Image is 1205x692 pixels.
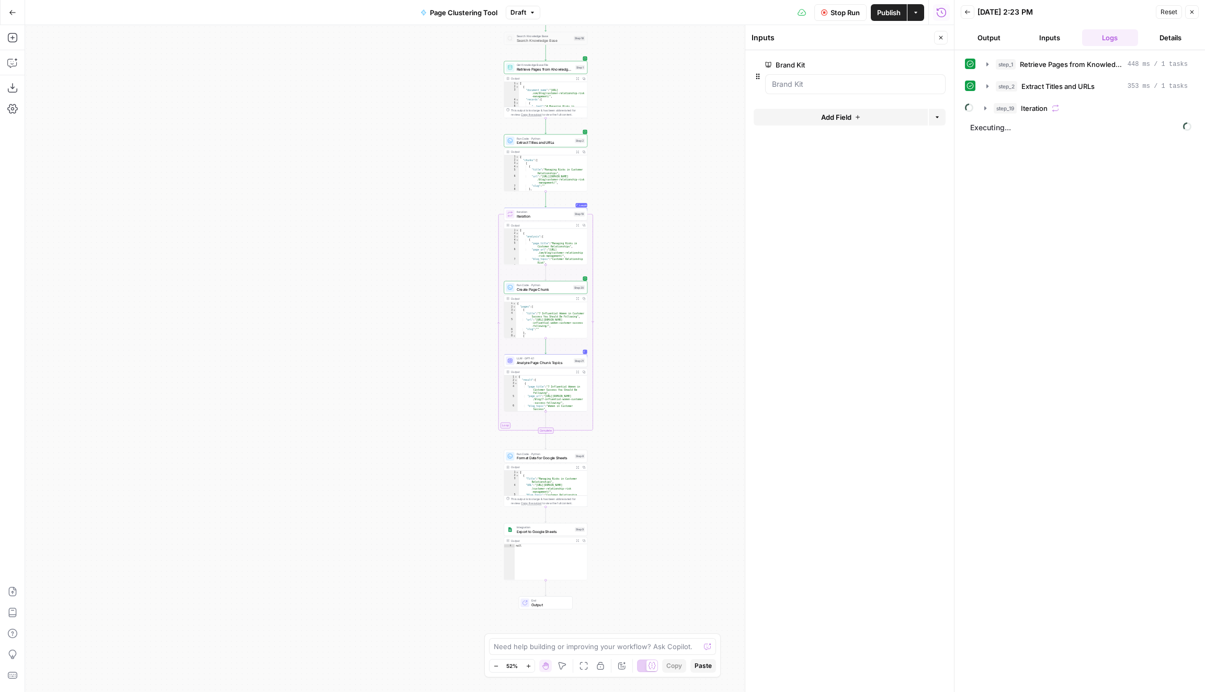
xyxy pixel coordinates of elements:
div: Output [511,465,573,469]
span: End [531,598,568,603]
span: Publish [877,7,901,18]
div: Run Code · PythonCreate Page ChunkStep 20Output{ "pages":[ { "title":"7 Influential Women in Cust... [504,281,587,338]
img: Group%201%201.png [507,527,513,532]
g: Edge from step_9 to end [545,580,547,596]
div: 1 [504,302,516,305]
span: Get Knowledge Base File [517,63,573,67]
span: Add Field [821,112,851,122]
span: Toggle code folding, rows 2 through 12 [516,85,519,88]
span: Toggle code folding, rows 8 through 12 [513,334,516,337]
div: 3 [504,477,519,483]
div: 4 [504,165,519,168]
div: 2 [504,232,519,235]
div: 5 [504,168,519,175]
span: 448 ms / 1 tasks [1128,60,1188,69]
button: Paste [690,659,716,673]
div: Complete [504,428,587,434]
div: 6 [504,105,519,153]
div: 6 [504,248,519,258]
button: Logs [1082,29,1139,46]
g: Edge from step_8 to step_9 [545,507,547,523]
div: LLM · GPT-4.1Analyze Page Chunk TopicsStep 21Output{ "result":[ { "page_title":"7 Influential Wom... [504,354,587,411]
span: Iteration [517,213,572,219]
span: 52% [506,662,518,670]
div: Output [511,370,573,374]
div: 6 [504,175,519,185]
button: Copy [662,659,686,673]
span: Toggle code folding, rows 2 through 6652 [516,158,519,162]
div: This output is too large & has been abbreviated for review. to view the full content. [511,108,585,117]
span: Copy the output [521,502,541,505]
div: 4 [504,312,516,318]
div: 1 [504,229,519,232]
span: Stop Run [831,7,860,18]
div: Step 21 [574,358,585,363]
div: 7 [504,258,519,264]
div: 2 [504,305,516,309]
div: 1 [504,376,518,379]
span: Paste [695,661,712,671]
span: Reset [1161,7,1177,17]
span: Iteration [517,210,572,214]
span: Toggle code folding, rows 9 through 13 [516,191,519,194]
span: Run Code · Python [517,136,573,140]
span: Loop 6 [579,202,586,208]
div: 1 [504,82,519,85]
span: Toggle code folding, rows 1 through 6653 [516,155,519,158]
div: Output [511,297,573,301]
span: Copy [666,661,682,671]
div: Output [511,223,573,227]
span: Toggle code folding, rows 3 through 8 [515,382,518,385]
div: 7 [504,185,519,188]
span: Analyze Page Chunk Topics [517,360,572,365]
button: Reset [1156,5,1182,19]
div: EndOutput [504,596,587,609]
span: Integration [517,525,573,529]
button: Publish [871,4,907,21]
span: Toggle code folding, rows 3 through 7 [513,309,516,312]
div: 9 [504,337,516,344]
div: Run Code · PythonFormat Data for Google SheetsStep 8Output[ { "Title":"Managing Risks in Customer... [504,450,587,507]
g: Edge from step_1 to step_2 [545,118,547,134]
button: Stop Run [814,4,867,21]
div: 2 [504,85,519,88]
div: 5 [504,395,518,405]
div: 5 [504,101,519,105]
div: Output [511,150,573,154]
span: Toggle code folding, rows 3 through 304 [516,235,519,239]
div: Step 8 [575,454,585,459]
button: edit field [891,59,931,71]
span: Toggle code folding, rows 4 through 11 [516,98,519,101]
button: Add Field [754,109,928,126]
div: Search Knowledge BaseSearch Knowledge BaseStep 18 [504,32,587,45]
div: 4 [504,385,518,395]
div: 8 [504,188,519,191]
div: Step 9 [575,527,585,532]
span: Copy the output [521,113,541,116]
span: Toggle code folding, rows 1 through 8024 [516,229,519,232]
div: 1 [504,155,519,158]
span: Toggle code folding, rows 1 through 1496 [516,471,519,474]
div: Inputs [752,32,931,43]
span: Toggle code folding, rows 5 through 10 [516,101,519,105]
div: Output [511,76,573,81]
button: 448 ms / 1 tasks [980,56,1194,73]
span: Draft [510,8,526,17]
div: 7 [504,331,516,334]
span: Toggle code folding, rows 2 through 117 [515,379,518,382]
div: Step 20 [573,285,585,290]
div: LoopLoop6IterationIterationStep 19Output[ { "analysis":[ { "page_title":"Managing Risks in Custom... [504,208,587,265]
div: Step 1 [575,65,585,70]
div: 6 [504,404,518,411]
span: Executing... [967,119,1195,136]
div: 8 [504,264,519,267]
span: Toggle code folding, rows 1 through 118 [515,376,518,379]
div: 3 [504,162,519,165]
div: 2 [504,158,519,162]
div: 2 [504,379,518,382]
button: Page Clustering Tool [414,4,504,21]
div: 3 [504,382,518,385]
span: Toggle code folding, rows 2 through 305 [516,232,519,235]
button: Output [961,29,1017,46]
span: Toggle code folding, rows 1 through 99 [513,302,516,305]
